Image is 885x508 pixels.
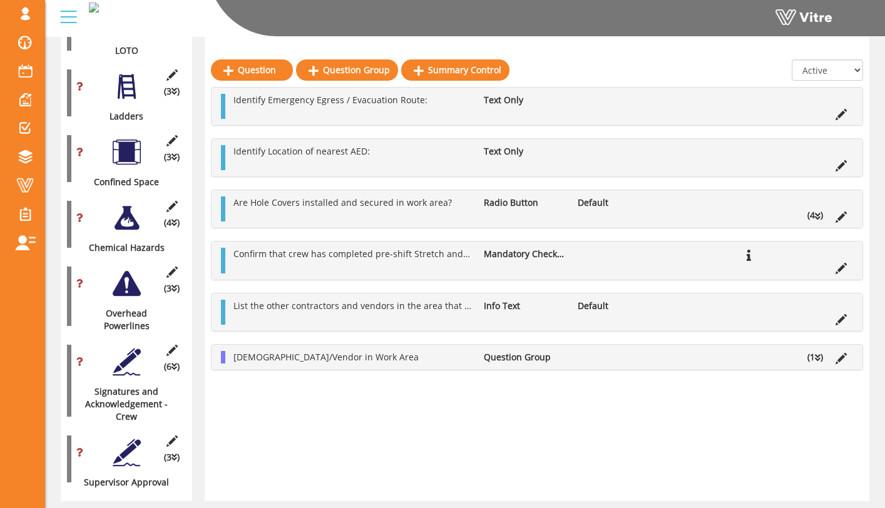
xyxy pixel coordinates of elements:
[164,282,180,295] span: (3 )
[233,196,452,208] span: Are Hole Covers installed and secured in work area?
[164,451,180,464] span: (3 )
[401,59,509,81] a: Summary Control
[67,44,176,57] div: LOTO
[571,196,665,209] li: Default
[233,145,370,157] span: Identify Location of nearest AED:
[67,307,176,332] div: Overhead Powerlines
[233,300,668,312] span: List the other contractors and vendors in the area that you have communicated to about your work ...
[478,300,571,312] li: Info Text
[164,85,180,98] span: (3 )
[67,241,176,254] div: Chemical Hazards
[67,176,176,188] div: Confined Space
[296,59,398,81] a: Question Group
[478,145,571,158] li: Text Only
[67,476,176,489] div: Supervisor Approval
[478,248,571,260] li: Mandatory Check Box
[67,110,176,123] div: Ladders
[211,59,293,81] a: Question
[89,3,99,13] img: 145bab0d-ac9d-4db8-abe7-48df42b8fa0a.png
[164,360,180,373] span: (6 )
[164,151,180,163] span: (3 )
[478,351,571,363] li: Question Group
[164,216,180,229] span: (4 )
[478,94,571,106] li: Text Only
[801,209,829,221] li: (4 )
[801,351,829,363] li: (1 )
[571,300,665,312] li: Default
[233,351,419,363] span: [DEMOGRAPHIC_DATA]/Vendor in Work Area
[233,248,484,260] span: Confirm that crew has completed pre-shift Stretch and Flex:
[67,385,176,423] div: Signatures and Acknowledgement - Crew
[233,94,427,106] span: Identify Emergency Egress / Evacuation Route:
[478,196,571,209] li: Radio Button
